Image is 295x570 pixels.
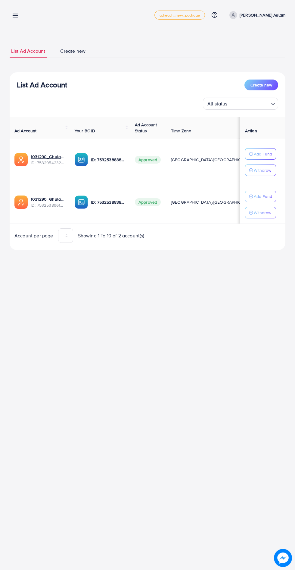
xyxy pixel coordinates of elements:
[227,11,285,19] a: [PERSON_NAME] Aslam
[240,11,285,19] p: [PERSON_NAME] Aslam
[31,154,65,166] div: <span class='underline'>1031290_Ghulam Rasool Aslam 2_1753902599199</span></br>7532954232266326017
[31,154,65,160] a: 1031290_Ghulam Rasool Aslam 2_1753902599199
[14,153,28,166] img: ic-ads-acc.e4c84228.svg
[31,196,65,208] div: <span class='underline'>1031290_Ghulam Rasool Aslam_1753805901568</span></br>7532538961244635153
[135,156,161,164] span: Approved
[171,157,255,163] span: [GEOGRAPHIC_DATA]/[GEOGRAPHIC_DATA]
[60,48,85,55] span: Create new
[245,128,257,134] span: Action
[254,209,271,216] p: Withdraw
[171,128,191,134] span: Time Zone
[31,160,65,166] span: ID: 7532954232266326017
[206,99,229,108] span: All status
[171,199,255,205] span: [GEOGRAPHIC_DATA]/[GEOGRAPHIC_DATA]
[229,98,269,108] input: Search for option
[31,202,65,208] span: ID: 7532538961244635153
[245,207,276,218] button: Withdraw
[254,150,272,158] p: Add Fund
[91,156,125,163] p: ID: 7532538838637019152
[75,153,88,166] img: ic-ba-acc.ded83a64.svg
[14,196,28,209] img: ic-ads-acc.e4c84228.svg
[203,98,278,110] div: Search for option
[154,11,205,20] a: adreach_new_package
[11,48,45,55] span: List Ad Account
[14,128,37,134] span: Ad Account
[250,82,272,88] span: Create new
[135,122,157,134] span: Ad Account Status
[274,549,292,567] img: image
[244,80,278,90] button: Create new
[31,196,65,202] a: 1031290_Ghulam Rasool Aslam_1753805901568
[91,199,125,206] p: ID: 7532538838637019152
[135,198,161,206] span: Approved
[245,164,276,176] button: Withdraw
[75,196,88,209] img: ic-ba-acc.ded83a64.svg
[78,232,144,239] span: Showing 1 To 10 of 2 account(s)
[254,193,272,200] p: Add Fund
[14,232,53,239] span: Account per page
[17,80,67,89] h3: List Ad Account
[75,128,95,134] span: Your BC ID
[160,13,200,17] span: adreach_new_package
[254,167,271,174] p: Withdraw
[245,191,276,202] button: Add Fund
[245,148,276,160] button: Add Fund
